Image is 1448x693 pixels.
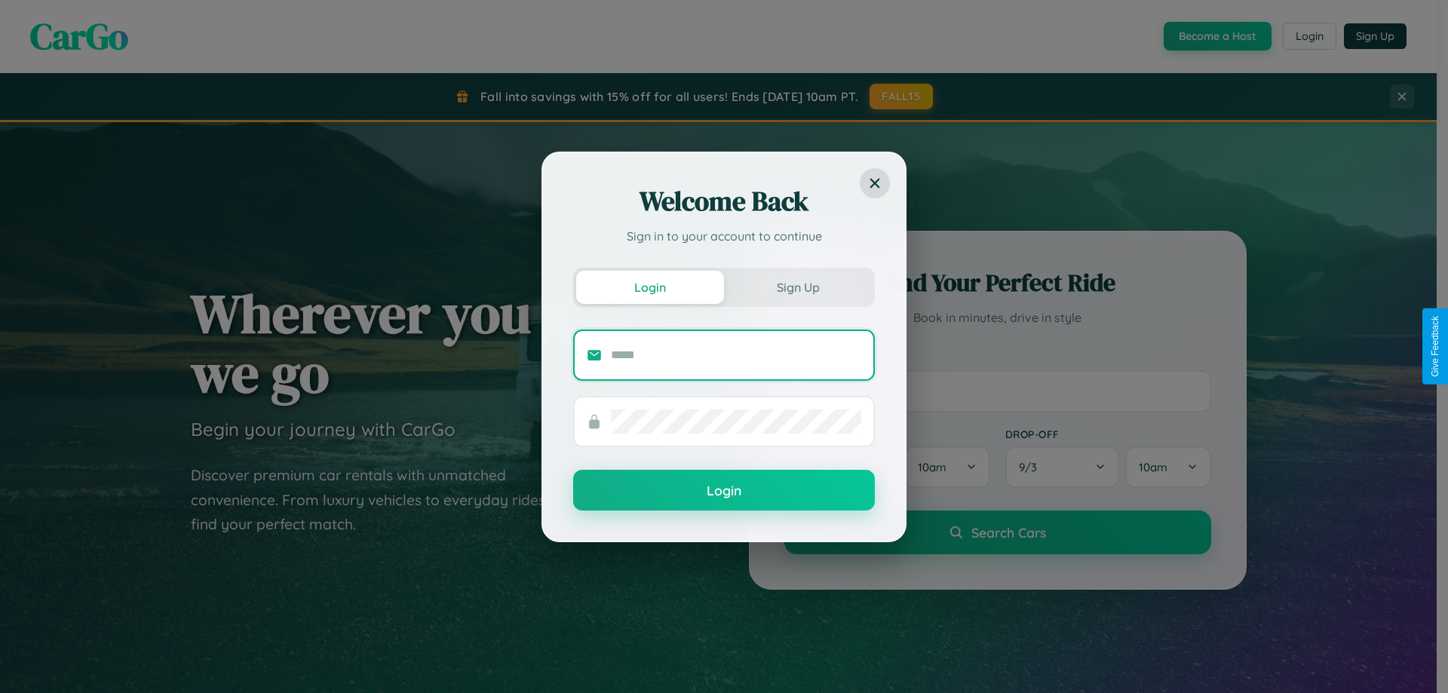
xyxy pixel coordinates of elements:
[724,271,872,304] button: Sign Up
[1430,316,1440,377] div: Give Feedback
[573,470,875,511] button: Login
[576,271,724,304] button: Login
[573,183,875,219] h2: Welcome Back
[573,227,875,245] p: Sign in to your account to continue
